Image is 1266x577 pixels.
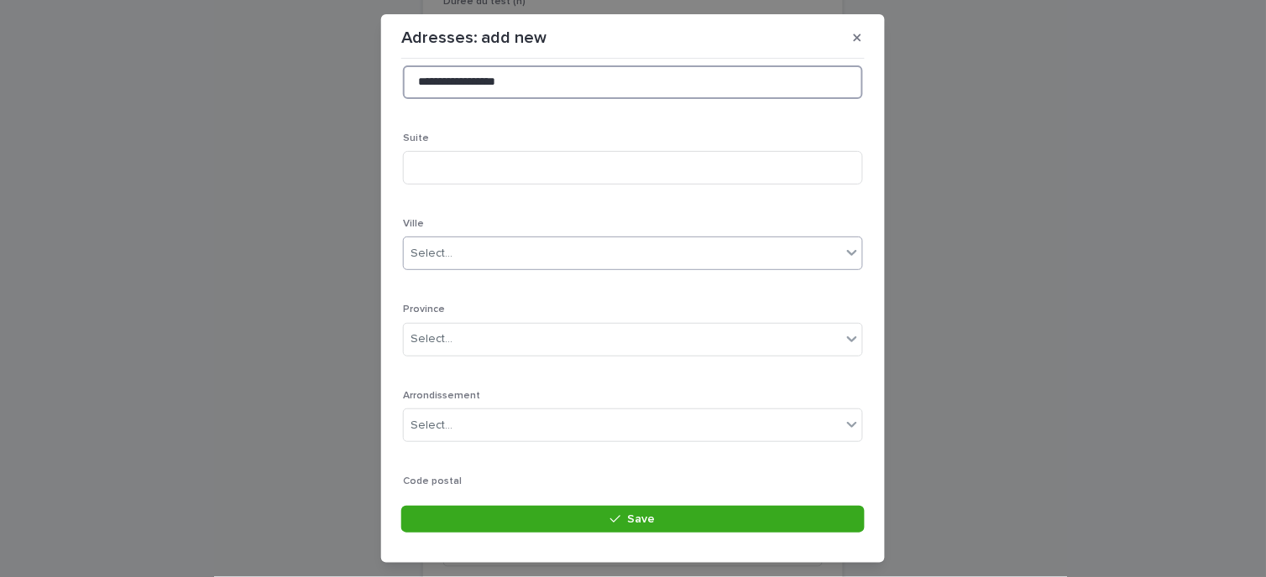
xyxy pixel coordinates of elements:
p: Adresses: add new [401,28,547,48]
button: Save [401,506,865,533]
div: Select... [411,245,453,263]
div: Select... [411,417,453,434]
span: Save [628,513,656,525]
span: Suite [403,133,429,143]
span: Arrondissement [403,391,480,401]
span: Code postal [403,476,462,486]
span: Ville [403,219,424,229]
div: Select... [411,330,453,348]
span: Province [403,304,445,314]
